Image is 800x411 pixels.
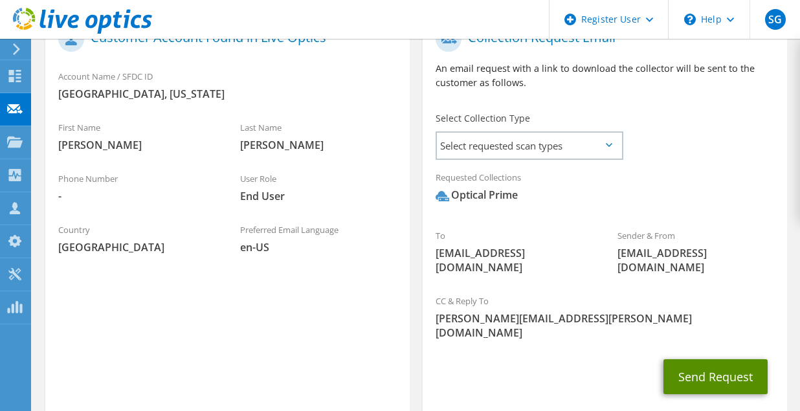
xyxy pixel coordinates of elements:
[58,87,397,101] span: [GEOGRAPHIC_DATA], [US_STATE]
[45,114,227,159] div: First Name
[58,189,214,203] span: -
[436,26,768,52] h1: Collection Request Email
[58,26,390,52] h1: Customer Account Found in Live Optics
[437,133,621,159] span: Select requested scan types
[423,164,787,216] div: Requested Collections
[423,287,787,346] div: CC & Reply To
[58,138,214,152] span: [PERSON_NAME]
[436,246,592,274] span: [EMAIL_ADDRESS][DOMAIN_NAME]
[58,240,214,254] span: [GEOGRAPHIC_DATA]
[436,61,774,90] p: An email request with a link to download the collector will be sent to the customer as follows.
[227,216,409,261] div: Preferred Email Language
[45,165,227,210] div: Phone Number
[240,240,396,254] span: en-US
[436,311,774,340] span: [PERSON_NAME][EMAIL_ADDRESS][PERSON_NAME][DOMAIN_NAME]
[240,138,396,152] span: [PERSON_NAME]
[227,114,409,159] div: Last Name
[45,63,410,107] div: Account Name / SFDC ID
[240,189,396,203] span: End User
[605,222,786,281] div: Sender & From
[684,14,696,25] svg: \n
[663,359,768,394] button: Send Request
[617,246,773,274] span: [EMAIL_ADDRESS][DOMAIN_NAME]
[436,112,530,125] label: Select Collection Type
[45,216,227,261] div: Country
[436,188,518,203] div: Optical Prime
[423,222,605,281] div: To
[765,9,786,30] span: SG
[227,165,409,210] div: User Role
